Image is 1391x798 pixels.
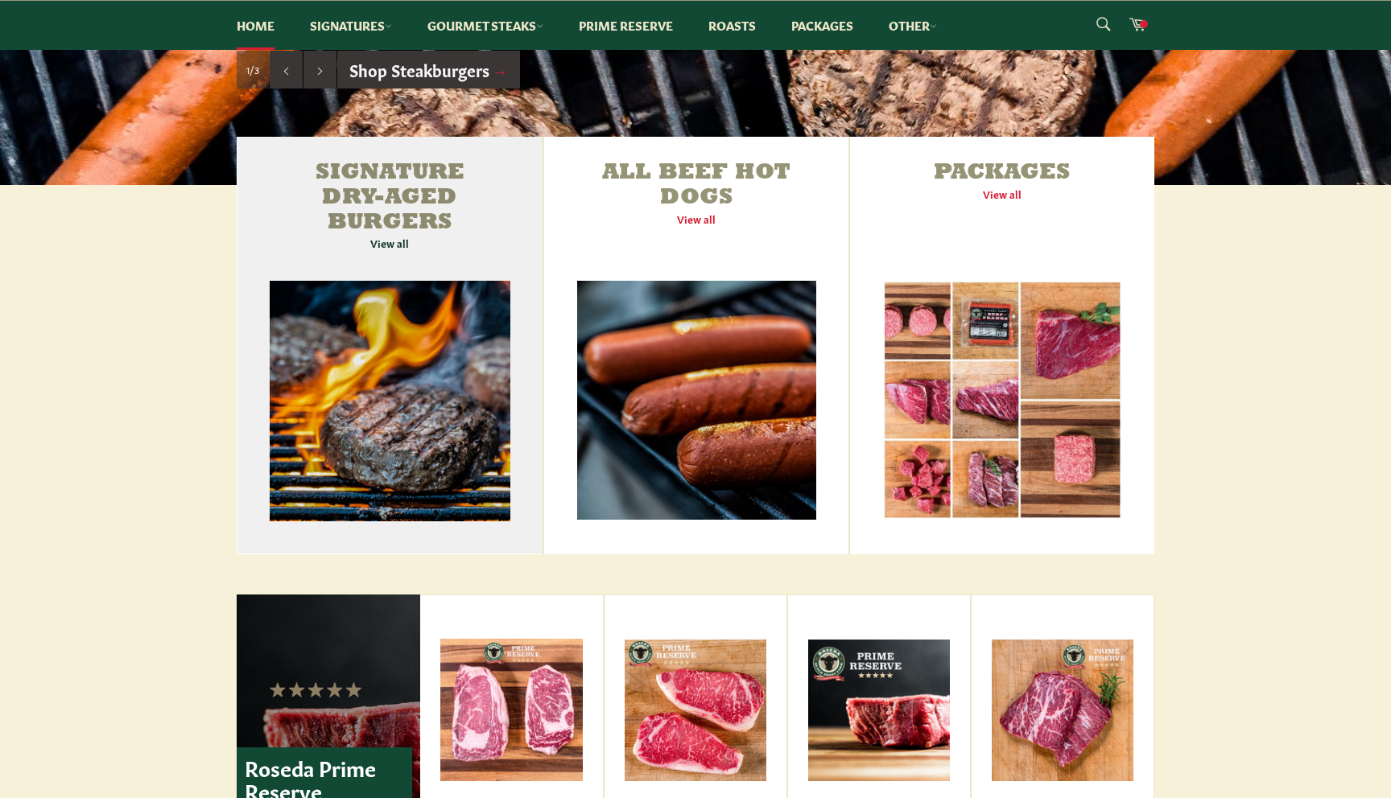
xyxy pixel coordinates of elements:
[563,1,689,50] a: Prime Reserve
[692,1,772,50] a: Roasts
[411,1,559,50] a: Gourmet Steaks
[440,639,583,781] img: Prime Reserve Ribeye
[303,51,336,89] button: Next slide
[237,137,543,554] a: Signature Dry-Aged Burgers View all Signature Dry-Aged Burgers
[221,1,291,50] a: Home
[808,640,950,781] img: Prime Reserve Filet Mignon
[237,51,269,89] div: Slide 1, current
[625,640,766,781] img: Prime Reserve New York Strip
[337,51,520,89] a: Shop Steakburgers
[492,58,508,80] span: →
[294,1,408,50] a: Signatures
[850,137,1154,554] a: Packages View all Packages
[270,51,303,89] button: Previous slide
[873,1,953,50] a: Other
[246,63,259,76] span: 1/3
[992,640,1133,781] img: Prime Reserve Flat Iron Steak
[775,1,869,50] a: Packages
[544,137,848,554] a: All Beef Hot Dogs View all All Beef Hot Dogs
